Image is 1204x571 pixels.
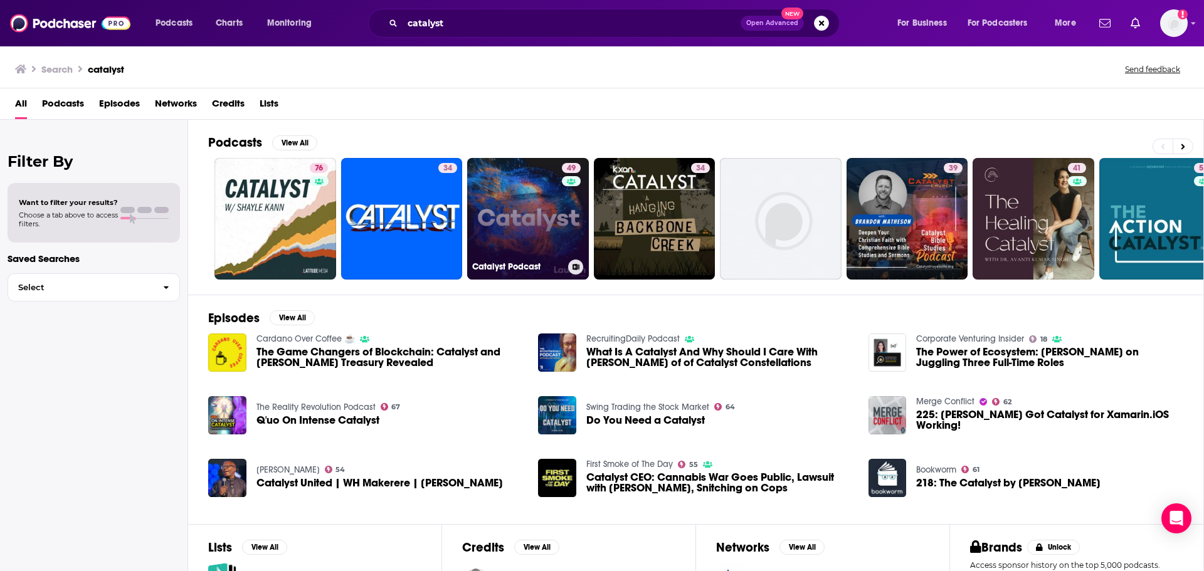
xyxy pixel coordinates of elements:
a: 67 [381,403,401,411]
a: The Power of Ecosystem: Victoria Slivkoff on Juggling Three Full-Time Roles [916,347,1183,368]
button: open menu [147,13,209,33]
a: EpisodesView All [208,310,315,326]
a: Show notifications dropdown [1094,13,1116,34]
span: 41 [1073,162,1081,175]
a: Credits [212,93,245,119]
h2: Podcasts [208,135,262,150]
a: 55 [678,461,698,468]
span: 61 [973,467,980,473]
a: 34 [594,158,716,280]
button: View All [272,135,317,150]
h3: catalyst [88,63,124,75]
div: Open Intercom Messenger [1161,503,1191,533]
a: 225: Frank Got Catalyst for Xamarin.iOS Working! [916,409,1183,431]
img: The Power of Ecosystem: Victoria Slivkoff on Juggling Three Full-Time Roles [869,333,907,372]
p: Saved Searches [8,253,180,265]
img: 225: Frank Got Catalyst for Xamarin.iOS Working! [869,396,907,434]
img: What Is A Catalyst And Why Should I Care With Shannon Lucas of of Catalyst Constellations [538,333,576,372]
img: The Game Changers of Blockchain: Catalyst and Cardano's Treasury Revealed [208,333,246,372]
span: 54 [335,467,345,473]
a: Lists [260,93,278,119]
a: 76 [310,163,328,173]
a: Catalyst CEO: Cannabis War Goes Public, Lawsuit with GlassHouse, Snitching on Cops [586,472,853,493]
a: Merge Conflict [916,396,974,407]
a: 34 [341,158,463,280]
img: 218: The Catalyst by Jonah Berger [869,459,907,497]
span: Catalyst United | WH Makerere | [PERSON_NAME] [256,478,503,488]
p: Access sponsor history on the top 5,000 podcasts. [970,560,1183,570]
a: First Smoke of The Day [586,459,673,469]
span: Choose a tab above to access filters. [19,211,118,228]
button: Send feedback [1121,64,1184,75]
a: 34 [438,163,457,173]
button: Select [8,273,180,301]
span: 34 [696,162,705,175]
span: 218: The Catalyst by [PERSON_NAME] [916,478,1101,488]
img: User Profile [1160,9,1188,37]
span: Podcasts [156,14,193,32]
span: The Power of Ecosystem: [PERSON_NAME] on Juggling Three Full-Time Roles [916,347,1183,368]
button: View All [779,540,825,555]
a: The Reality Revolution Podcast [256,402,376,412]
a: Moses Mukisa [256,464,320,475]
a: CreditsView All [462,540,559,555]
span: 67 [391,404,400,410]
a: 18 [1029,335,1047,343]
img: Catalyst United | WH Makerere | Moses Mukisa [208,459,246,497]
span: Podcasts [42,93,84,119]
h3: Search [41,63,73,75]
button: Show profile menu [1160,9,1188,37]
a: Q'uo On Intense Catalyst [256,415,379,426]
span: New [781,8,804,19]
a: 64 [714,403,735,411]
a: Do You Need a Catalyst [586,415,705,426]
span: For Podcasters [968,14,1028,32]
a: Swing Trading the Stock Market [586,402,709,412]
span: 64 [726,404,735,410]
span: Want to filter your results? [19,198,118,207]
h2: Credits [462,540,504,555]
span: 62 [1003,399,1011,405]
span: More [1055,14,1076,32]
img: Q'uo On Intense Catalyst [208,396,246,434]
span: For Business [897,14,947,32]
a: Catalyst CEO: Cannabis War Goes Public, Lawsuit with GlassHouse, Snitching on Cops [538,459,576,497]
span: Select [8,283,153,291]
a: 49Catalyst Podcast [467,158,589,280]
button: open menu [1046,13,1092,33]
a: Show notifications dropdown [1126,13,1145,34]
button: View All [242,540,287,555]
span: 225: [PERSON_NAME] Got Catalyst for Xamarin.iOS Working! [916,409,1183,431]
span: 76 [315,162,323,175]
button: View All [270,310,315,325]
a: NetworksView All [716,540,825,555]
a: The Game Changers of Blockchain: Catalyst and Cardano's Treasury Revealed [256,347,524,368]
span: Logged in as hconnor [1160,9,1188,37]
button: open menu [258,13,328,33]
span: The Game Changers of Blockchain: Catalyst and [PERSON_NAME] Treasury Revealed [256,347,524,368]
span: Episodes [99,93,140,119]
span: 49 [567,162,576,175]
a: Podchaser - Follow, Share and Rate Podcasts [10,11,130,35]
a: All [15,93,27,119]
span: 39 [949,162,958,175]
a: 61 [961,466,980,473]
a: 54 [325,466,346,473]
input: Search podcasts, credits, & more... [403,13,741,33]
span: Charts [216,14,243,32]
a: 39 [944,163,963,173]
img: Do You Need a Catalyst [538,396,576,434]
a: Corporate Venturing Insider [916,333,1024,344]
h2: Brands [970,540,1022,555]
